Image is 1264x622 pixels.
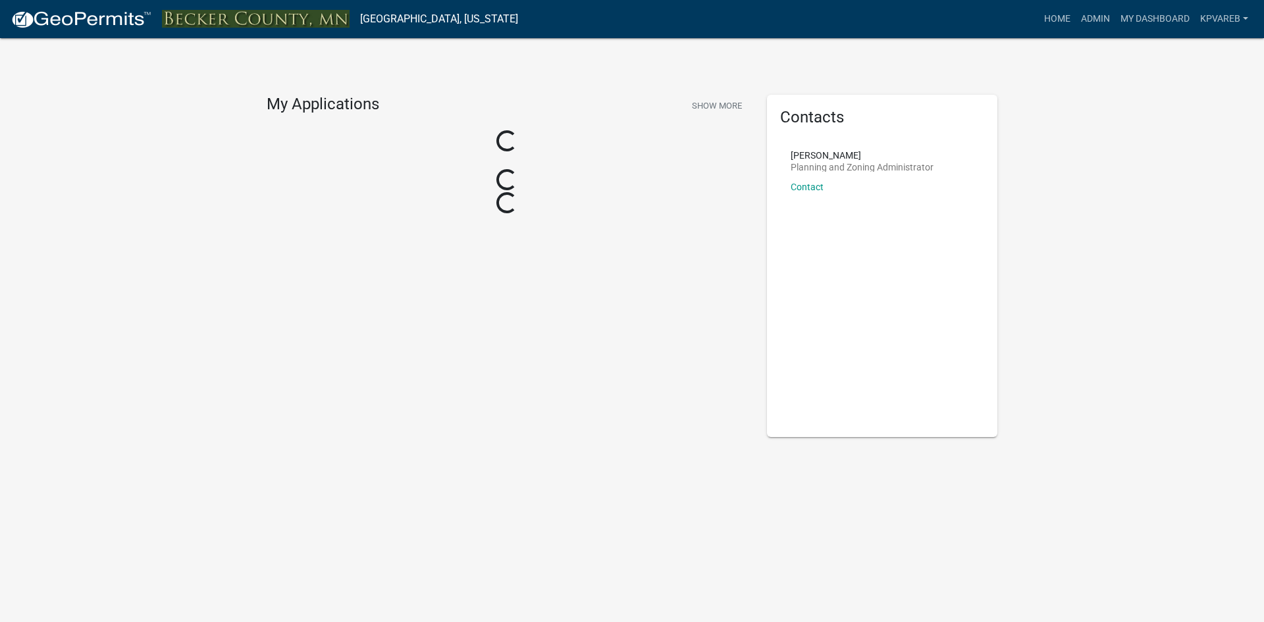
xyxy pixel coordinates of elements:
[1195,7,1253,32] a: kpvareb
[360,8,518,30] a: [GEOGRAPHIC_DATA], [US_STATE]
[267,95,379,115] h4: My Applications
[1115,7,1195,32] a: My Dashboard
[162,10,350,28] img: Becker County, Minnesota
[791,163,934,172] p: Planning and Zoning Administrator
[780,108,984,127] h5: Contacts
[791,151,934,160] p: [PERSON_NAME]
[791,182,824,192] a: Contact
[1076,7,1115,32] a: Admin
[1039,7,1076,32] a: Home
[687,95,747,117] button: Show More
